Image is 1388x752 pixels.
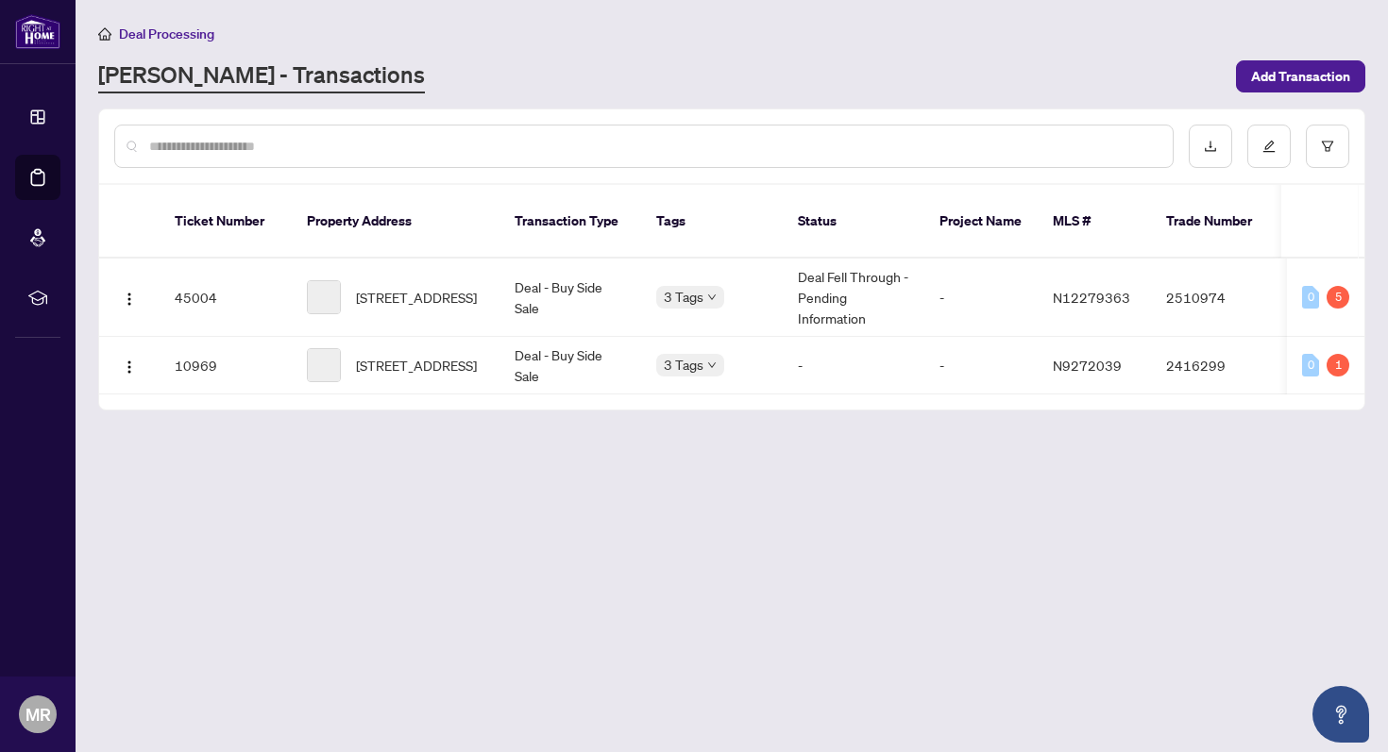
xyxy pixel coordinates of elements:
span: Add Transaction [1251,61,1350,92]
img: Logo [122,292,137,307]
span: filter [1321,140,1334,153]
span: [STREET_ADDRESS] [356,287,477,308]
td: Deal - Buy Side Sale [499,337,641,394]
th: Property Address [292,185,499,259]
span: home [98,27,111,41]
button: filter [1306,125,1349,168]
th: Status [783,185,924,259]
span: down [707,292,717,302]
button: Add Transaction [1236,60,1365,92]
th: Tags [641,185,783,259]
span: N9272039 [1053,357,1122,374]
th: MLS # [1038,185,1151,259]
div: 1 [1327,354,1349,376]
img: logo [15,14,60,49]
td: 2416299 [1151,337,1283,394]
span: down [707,360,717,370]
th: Trade Number [1151,185,1283,259]
span: MR [25,701,51,727]
td: Deal Fell Through - Pending Information [783,259,924,337]
th: Transaction Type [499,185,641,259]
img: Logo [122,359,137,375]
span: edit [1262,140,1276,153]
span: N12279363 [1053,289,1130,306]
a: [PERSON_NAME] - Transactions [98,59,425,93]
button: download [1189,125,1232,168]
span: 3 Tags [664,286,703,308]
td: Deal - Buy Side Sale [499,259,641,337]
span: 3 Tags [664,354,703,376]
span: Deal Processing [119,25,214,42]
td: 10969 [160,337,292,394]
span: [STREET_ADDRESS] [356,355,477,376]
td: - [924,337,1038,394]
button: edit [1247,125,1291,168]
th: Ticket Number [160,185,292,259]
div: 0 [1302,286,1319,309]
th: Project Name [924,185,1038,259]
span: download [1204,140,1217,153]
td: 2510974 [1151,259,1283,337]
td: - [783,337,924,394]
button: Logo [114,350,144,380]
button: Open asap [1312,686,1369,743]
button: Logo [114,282,144,312]
div: 5 [1327,286,1349,309]
td: - [924,259,1038,337]
td: 45004 [160,259,292,337]
div: 0 [1302,354,1319,376]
